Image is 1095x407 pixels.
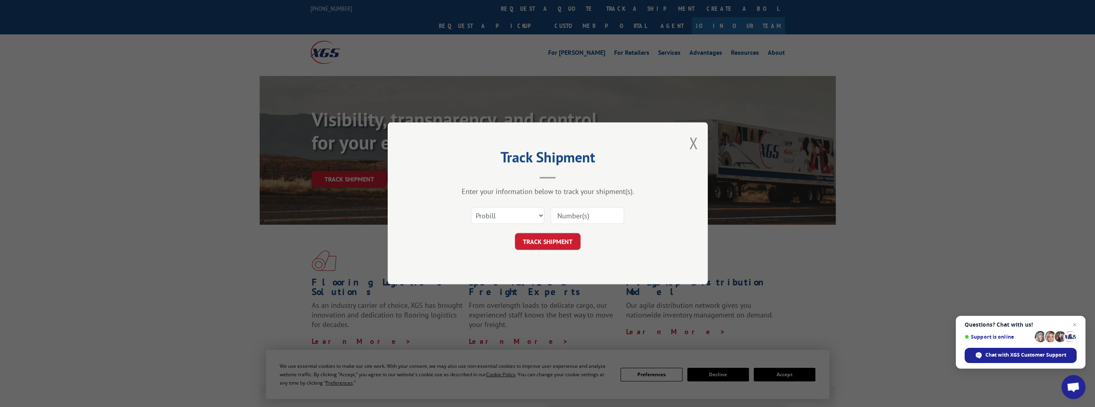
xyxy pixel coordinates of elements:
span: Questions? Chat with us! [965,321,1077,328]
h2: Track Shipment [428,152,668,167]
button: Close modal [689,132,698,154]
span: Chat with XGS Customer Support [985,351,1066,359]
span: Support is online [965,334,1032,340]
button: TRACK SHIPMENT [515,233,581,250]
input: Number(s) [551,207,624,224]
div: Enter your information below to track your shipment(s). [428,187,668,196]
div: Chat with XGS Customer Support [965,348,1077,363]
div: Open chat [1061,375,1085,399]
span: Close chat [1070,320,1079,329]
